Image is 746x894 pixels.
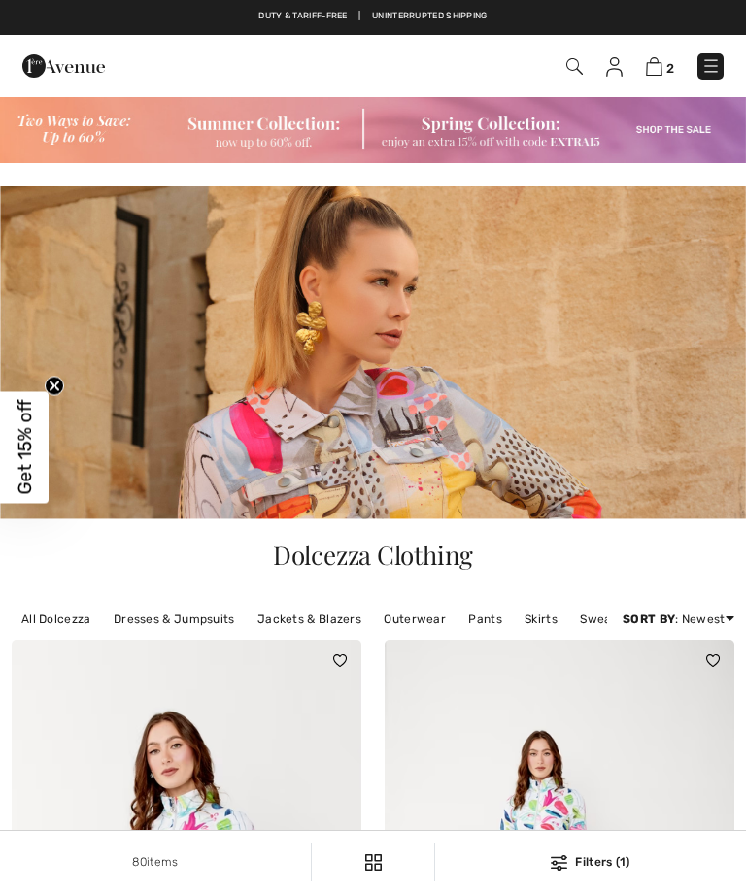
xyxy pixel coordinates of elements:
[666,61,674,76] span: 2
[45,376,64,395] button: Close teaser
[701,56,721,76] img: Menu
[273,538,473,572] span: Dolcezza Clothing
[515,607,567,632] a: Skirts
[12,607,101,632] a: All Dolcezza
[570,607,717,632] a: Sweaters & Cardigans
[104,607,245,632] a: Dresses & Jumpsuits
[248,607,371,632] a: Jackets & Blazers
[447,853,734,871] div: Filters (1)
[646,56,674,77] a: 2
[606,57,623,77] img: My Info
[365,854,382,871] img: Filters
[22,57,105,74] a: 1ère Avenue
[566,58,583,75] img: Search
[458,607,512,632] a: Pants
[706,654,720,666] img: heart_black_full.svg
[333,654,347,666] img: heart_black_full.svg
[551,855,567,871] img: Filters
[646,57,662,76] img: Shopping Bag
[22,47,105,85] img: 1ère Avenue
[14,400,36,495] span: Get 15% off
[132,855,147,869] span: 80
[623,613,675,626] strong: Sort By
[623,611,734,628] div: : Newest
[374,607,456,632] a: Outerwear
